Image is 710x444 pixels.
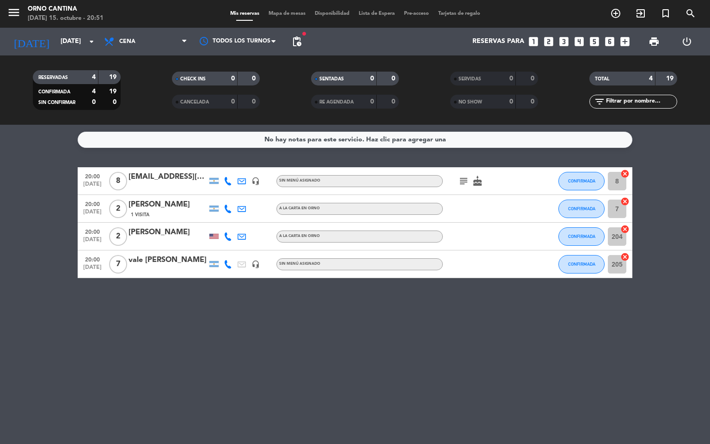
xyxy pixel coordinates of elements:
span: 20:00 [81,254,104,264]
span: Reservas para [472,38,524,45]
i: filter_list [594,96,605,107]
span: RE AGENDADA [319,100,354,104]
strong: 0 [509,75,513,82]
i: turned_in_not [660,8,671,19]
i: looks_one [527,36,539,48]
strong: 0 [252,75,257,82]
span: [DATE] [81,264,104,275]
strong: 0 [392,98,397,105]
span: 20:00 [81,226,104,237]
span: CANCELADA [180,100,209,104]
i: subject [458,176,469,187]
strong: 0 [531,75,536,82]
strong: 0 [231,75,235,82]
i: looks_5 [588,36,600,48]
span: fiber_manual_record [301,31,307,36]
span: 20:00 [81,170,104,181]
span: 2 [109,200,127,218]
span: A la carta en Orno [279,234,320,238]
span: SENTADAS [319,77,344,81]
strong: 0 [370,98,374,105]
div: LOG OUT [670,28,703,55]
strong: 4 [649,75,653,82]
button: CONFIRMADA [558,172,605,190]
i: [DATE] [7,31,56,52]
div: Orno Cantina [28,5,104,14]
i: add_box [619,36,631,48]
input: Filtrar por nombre... [605,97,677,107]
span: 20:00 [81,198,104,209]
i: looks_two [543,36,555,48]
span: Tarjetas de regalo [434,11,485,16]
span: 1 Visita [131,211,149,219]
i: looks_3 [558,36,570,48]
span: [DATE] [81,181,104,192]
span: CHECK INS [180,77,206,81]
button: CONFIRMADA [558,227,605,246]
span: RESERVADAS [38,75,68,80]
strong: 0 [531,98,536,105]
span: CONFIRMADA [568,178,595,183]
span: CONFIRMADA [38,90,70,94]
i: looks_6 [604,36,616,48]
div: No hay notas para este servicio. Haz clic para agregar una [264,134,446,145]
strong: 4 [92,88,96,95]
i: cancel [620,197,630,206]
span: NO SHOW [459,100,482,104]
div: [PERSON_NAME] [129,199,207,211]
span: SIN CONFIRMAR [38,100,75,105]
i: cancel [620,252,630,262]
span: pending_actions [291,36,302,47]
span: 7 [109,255,127,274]
i: cancel [620,225,630,234]
button: CONFIRMADA [558,200,605,218]
strong: 0 [509,98,513,105]
span: A la carta en Orno [279,207,320,210]
span: Sin menú asignado [279,179,320,182]
i: cake [472,176,483,187]
strong: 0 [392,75,397,82]
span: SERVIDAS [459,77,481,81]
span: print [649,36,660,47]
i: cancel [620,169,630,178]
i: power_settings_new [681,36,692,47]
div: vale [PERSON_NAME] [129,254,207,266]
span: Disponibilidad [310,11,354,16]
span: 8 [109,172,127,190]
span: CONFIRMADA [568,206,595,211]
i: looks_4 [573,36,585,48]
span: Cena [119,38,135,45]
div: [DATE] 15. octubre - 20:51 [28,14,104,23]
strong: 4 [92,74,96,80]
button: menu [7,6,21,23]
span: CONFIRMADA [568,234,595,239]
strong: 0 [113,99,118,105]
i: search [685,8,696,19]
i: exit_to_app [635,8,646,19]
i: headset_mic [251,260,260,268]
div: [PERSON_NAME] [129,226,207,238]
div: [EMAIL_ADDRESS][DOMAIN_NAME] [129,171,207,183]
span: Sin menú asignado [279,262,320,266]
strong: 19 [666,75,675,82]
span: Pre-acceso [399,11,434,16]
span: Mis reservas [226,11,264,16]
strong: 19 [109,88,118,95]
strong: 0 [92,99,96,105]
i: add_circle_outline [610,8,621,19]
span: TOTAL [595,77,609,81]
strong: 0 [231,98,235,105]
i: arrow_drop_down [86,36,97,47]
span: [DATE] [81,209,104,219]
span: Lista de Espera [354,11,399,16]
button: CONFIRMADA [558,255,605,274]
span: 2 [109,227,127,246]
strong: 19 [109,74,118,80]
span: Mapa de mesas [264,11,310,16]
span: [DATE] [81,237,104,247]
strong: 0 [252,98,257,105]
i: menu [7,6,21,19]
strong: 0 [370,75,374,82]
i: headset_mic [251,177,260,185]
span: CONFIRMADA [568,262,595,267]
